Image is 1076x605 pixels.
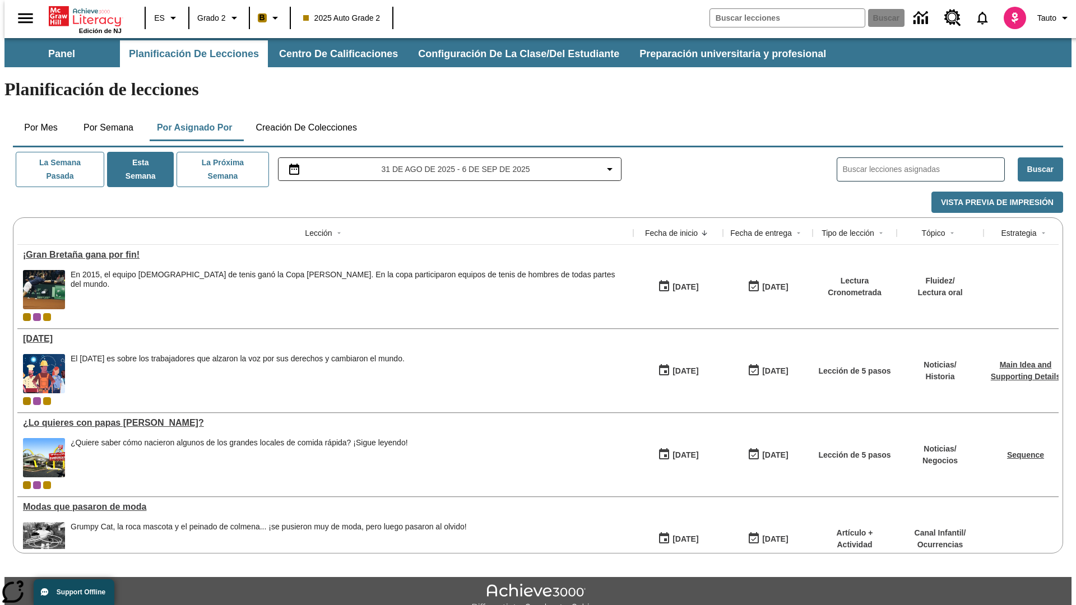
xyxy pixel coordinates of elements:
[917,275,962,287] p: Fluidez /
[744,276,792,297] button: 09/07/25: Último día en que podrá accederse la lección
[71,270,628,289] div: En 2015, el equipo [DEMOGRAPHIC_DATA] de tenis ganó la Copa [PERSON_NAME]. En la copa participaro...
[818,449,891,461] p: Lección de 5 pasos
[71,354,405,393] div: El Día del Trabajo es sobre los trabajadores que alzaron la voz por sus derechos y cambiaron el m...
[917,287,962,299] p: Lectura oral
[148,114,242,141] button: Por asignado por
[744,528,792,550] button: 06/30/26: Último día en que podrá accederse la lección
[57,588,105,596] span: Support Offline
[283,162,617,176] button: Seleccione el intervalo de fechas opción del menú
[23,438,65,477] img: Uno de los primeros locales de McDonald's, con el icónico letrero rojo y los arcos amarillos.
[193,8,245,28] button: Grado: Grado 2, Elige un grado
[305,227,332,239] div: Lección
[1004,7,1026,29] img: avatar image
[698,226,711,240] button: Sort
[843,161,1004,178] input: Buscar lecciones asignadas
[177,152,268,187] button: La próxima semana
[16,152,104,187] button: La semana pasada
[4,40,836,67] div: Subbarra de navegación
[23,334,628,344] div: Día del Trabajo
[23,481,31,489] div: Clase actual
[945,226,959,240] button: Sort
[915,527,966,539] p: Canal Infantil /
[921,227,945,239] div: Tópico
[822,227,874,239] div: Tipo de lección
[71,270,628,309] div: En 2015, el equipo británico de tenis ganó la Copa Davis. En la copa participaron equipos de teni...
[4,79,1072,100] h1: Planificación de lecciones
[654,528,702,550] button: 07/19/25: Primer día en que estuvo disponible la lección
[247,114,366,141] button: Creación de colecciones
[71,354,405,364] div: El [DATE] es sobre los trabajadores que alzaron la voz por sus derechos y cambiaron el mundo.
[907,3,938,34] a: Centro de información
[672,280,698,294] div: [DATE]
[762,532,788,546] div: [DATE]
[922,455,958,467] p: Negocios
[33,481,41,489] div: OL 2025 Auto Grade 3
[107,152,174,187] button: Esta semana
[922,443,958,455] p: Noticias /
[259,11,265,25] span: B
[744,360,792,381] button: 09/07/25: Último día en que podrá accederse la lección
[654,444,702,466] button: 07/26/25: Primer día en que estuvo disponible la lección
[792,226,805,240] button: Sort
[13,114,69,141] button: Por mes
[23,354,65,393] img: una pancarta con fondo azul muestra la ilustración de una fila de diferentes hombres y mujeres co...
[968,3,997,32] a: Notificaciones
[149,8,185,28] button: Lenguaje: ES, Selecciona un idioma
[1007,450,1044,459] a: Sequence
[924,371,956,383] p: Historia
[270,40,407,67] button: Centro de calificaciones
[71,438,408,477] div: ¿Quiere saber cómo nacieron algunos de los grandes locales de comida rápida? ¡Sigue leyendo!
[23,502,628,512] a: Modas que pasaron de moda, Lecciones
[23,334,628,344] a: Día del Trabajo, Lecciones
[672,364,698,378] div: [DATE]
[75,114,142,141] button: Por semana
[710,9,865,27] input: Buscar campo
[71,522,467,532] div: Grumpy Cat, la roca mascota y el peinado de colmena... ¡se pusieron muy de moda, pero luego pasar...
[23,418,628,428] a: ¿Lo quieres con papas fritas?, Lecciones
[23,270,65,309] img: Tenista británico Andy Murray extendiendo todo su cuerpo para alcanzar una pelota durante un part...
[43,481,51,489] div: New 2025 class
[645,227,698,239] div: Fecha de inicio
[654,360,702,381] button: 09/01/25: Primer día en que estuvo disponible la lección
[253,8,286,28] button: Boost El color de la clase es anaranjado claro. Cambiar el color de la clase.
[332,226,346,240] button: Sort
[1033,8,1076,28] button: Perfil/Configuración
[23,418,628,428] div: ¿Lo quieres con papas fritas?
[818,275,891,299] p: Lectura Cronometrada
[23,313,31,321] div: Clase actual
[120,40,268,67] button: Planificación de lecciones
[6,40,118,67] button: Panel
[71,522,467,561] div: Grumpy Cat, la roca mascota y el peinado de colmena... ¡se pusieron muy de moda, pero luego pasar...
[924,359,956,371] p: Noticias /
[9,2,42,35] button: Abrir el menú lateral
[49,5,122,27] a: Portada
[931,192,1063,213] button: Vista previa de impresión
[43,397,51,405] div: New 2025 class
[818,527,891,551] p: Artículo + Actividad
[409,40,628,67] button: Configuración de la clase/del estudiante
[1018,157,1063,182] button: Buscar
[154,12,165,24] span: ES
[43,313,51,321] div: New 2025 class
[23,522,65,561] img: foto en blanco y negro de una chica haciendo girar unos hula-hulas en la década de 1950
[33,313,41,321] div: OL 2025 Auto Grade 3
[1001,227,1036,239] div: Estrategia
[818,365,891,377] p: Lección de 5 pasos
[71,438,408,448] div: ¿Quiere saber cómo nacieron algunos de los grandes locales de comida rápida? ¡Sigue leyendo!
[744,444,792,466] button: 07/03/26: Último día en que podrá accederse la lección
[23,397,31,405] div: Clase actual
[1037,12,1056,24] span: Tauto
[654,276,702,297] button: 09/01/25: Primer día en que estuvo disponible la lección
[197,12,226,24] span: Grado 2
[34,579,114,605] button: Support Offline
[762,364,788,378] div: [DATE]
[23,250,628,260] a: ¡Gran Bretaña gana por fin!, Lecciones
[630,40,835,67] button: Preparación universitaria y profesional
[381,164,530,175] span: 31 de ago de 2025 - 6 de sep de 2025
